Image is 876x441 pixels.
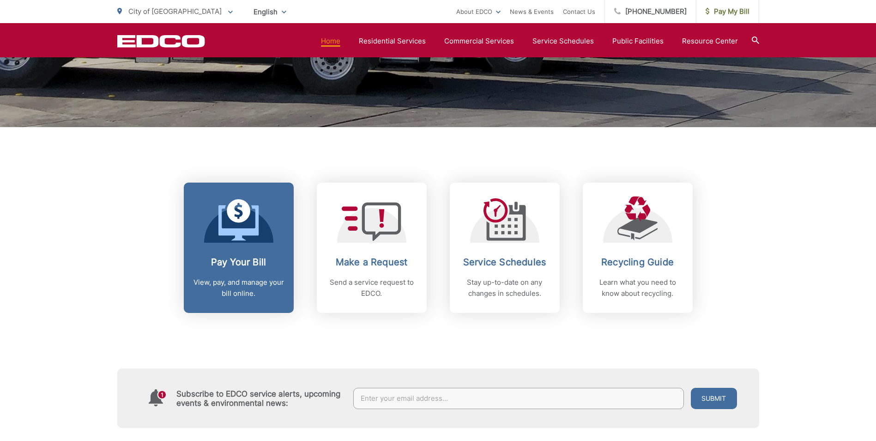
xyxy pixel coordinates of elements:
[456,6,501,17] a: About EDCO
[450,183,560,313] a: Service Schedules Stay up-to-date on any changes in schedules.
[532,36,594,47] a: Service Schedules
[563,6,595,17] a: Contact Us
[459,277,550,299] p: Stay up-to-date on any changes in schedules.
[193,277,284,299] p: View, pay, and manage your bill online.
[353,388,684,409] input: Enter your email address...
[706,6,749,17] span: Pay My Bill
[510,6,554,17] a: News & Events
[682,36,738,47] a: Resource Center
[247,4,293,20] span: English
[459,257,550,268] h2: Service Schedules
[592,257,683,268] h2: Recycling Guide
[359,36,426,47] a: Residential Services
[583,183,693,313] a: Recycling Guide Learn what you need to know about recycling.
[176,389,344,408] h4: Subscribe to EDCO service alerts, upcoming events & environmental news:
[317,183,427,313] a: Make a Request Send a service request to EDCO.
[612,36,664,47] a: Public Facilities
[326,257,417,268] h2: Make a Request
[193,257,284,268] h2: Pay Your Bill
[592,277,683,299] p: Learn what you need to know about recycling.
[128,7,222,16] span: City of [GEOGRAPHIC_DATA]
[184,183,294,313] a: Pay Your Bill View, pay, and manage your bill online.
[691,388,737,409] button: Submit
[444,36,514,47] a: Commercial Services
[117,35,205,48] a: EDCD logo. Return to the homepage.
[326,277,417,299] p: Send a service request to EDCO.
[321,36,340,47] a: Home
